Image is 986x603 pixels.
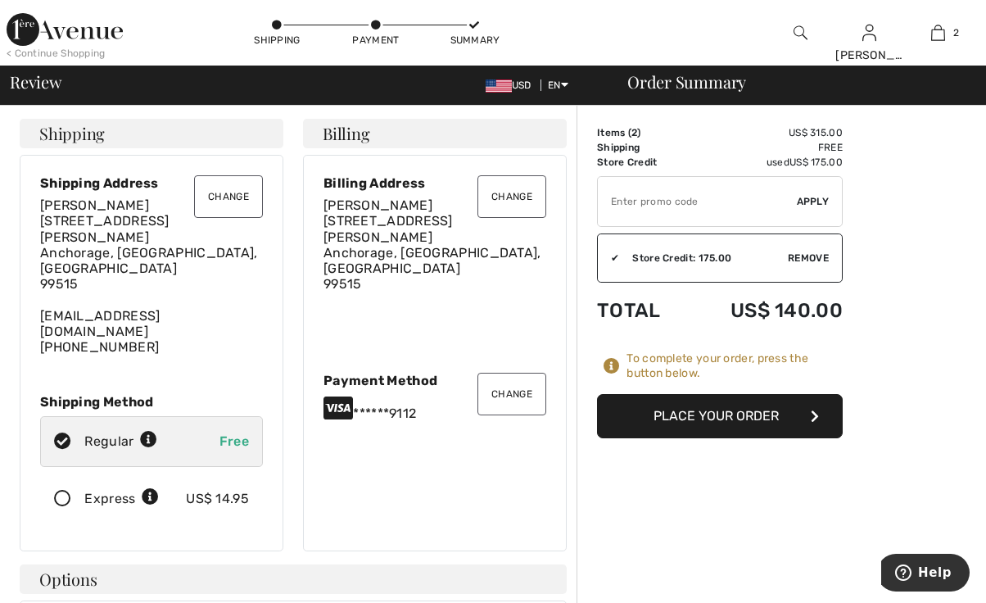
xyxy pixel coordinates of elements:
[598,251,619,265] div: ✔
[40,394,263,410] div: Shipping Method
[548,79,568,91] span: EN
[10,74,61,90] span: Review
[597,394,843,438] button: Place Your Order
[477,175,546,218] button: Change
[351,33,400,48] div: Payment
[835,47,902,64] div: [PERSON_NAME]
[40,175,263,191] div: Shipping Address
[685,155,843,170] td: used
[597,283,685,338] td: Total
[323,197,432,213] span: [PERSON_NAME]
[7,13,123,46] img: 1ère Avenue
[323,125,369,142] span: Billing
[186,489,249,509] div: US$ 14.95
[40,197,263,355] div: [EMAIL_ADDRESS][DOMAIN_NAME] [PHONE_NUMBER]
[626,351,843,381] div: To complete your order, press the button below.
[797,194,830,209] span: Apply
[597,140,685,155] td: Shipping
[862,23,876,43] img: My Info
[323,213,541,292] span: [STREET_ADDRESS][PERSON_NAME] Anchorage, [GEOGRAPHIC_DATA], [GEOGRAPHIC_DATA] 99515
[931,23,945,43] img: My Bag
[598,177,797,226] input: Promo code
[477,373,546,415] button: Change
[7,46,106,61] div: < Continue Shopping
[253,33,302,48] div: Shipping
[608,74,976,90] div: Order Summary
[450,33,500,48] div: Summary
[685,125,843,140] td: US$ 315.00
[323,373,546,388] div: Payment Method
[486,79,538,91] span: USD
[40,197,149,213] span: [PERSON_NAME]
[905,23,972,43] a: 2
[20,564,567,594] h4: Options
[788,251,829,265] span: Remove
[597,125,685,140] td: Items ( )
[794,23,807,43] img: search the website
[881,554,970,595] iframe: Opens a widget where you can find more information
[685,283,843,338] td: US$ 140.00
[597,155,685,170] td: Store Credit
[39,125,105,142] span: Shipping
[486,79,512,93] img: US Dollar
[84,432,157,451] div: Regular
[323,175,546,191] div: Billing Address
[685,140,843,155] td: Free
[40,213,258,292] span: [STREET_ADDRESS][PERSON_NAME] Anchorage, [GEOGRAPHIC_DATA], [GEOGRAPHIC_DATA] 99515
[84,489,159,509] div: Express
[631,127,637,138] span: 2
[219,433,249,449] span: Free
[619,251,788,265] div: Store Credit: 175.00
[953,25,959,40] span: 2
[194,175,263,218] button: Change
[862,25,876,40] a: Sign In
[789,156,843,168] span: US$ 175.00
